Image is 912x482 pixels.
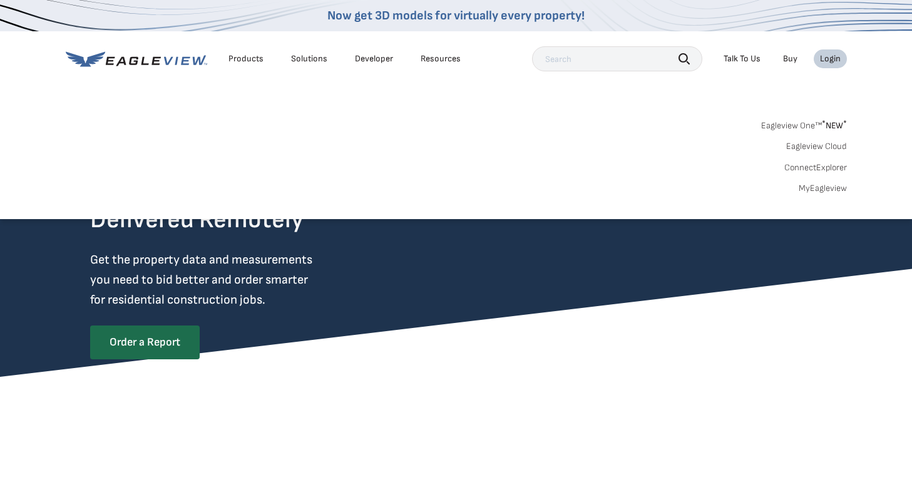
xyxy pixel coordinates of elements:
p: Get the property data and measurements you need to bid better and order smarter for residential c... [90,250,364,310]
a: MyEagleview [799,183,847,194]
a: ConnectExplorer [784,162,847,173]
div: Resources [421,53,461,64]
div: Login [820,53,841,64]
a: Eagleview One™*NEW* [761,116,847,131]
a: Buy [783,53,797,64]
a: Eagleview Cloud [786,141,847,152]
input: Search [532,46,702,71]
a: Developer [355,53,393,64]
div: Products [228,53,264,64]
span: NEW [822,120,847,131]
div: Talk To Us [724,53,761,64]
a: Order a Report [90,326,200,359]
a: Now get 3D models for virtually every property! [327,8,585,23]
div: Solutions [291,53,327,64]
